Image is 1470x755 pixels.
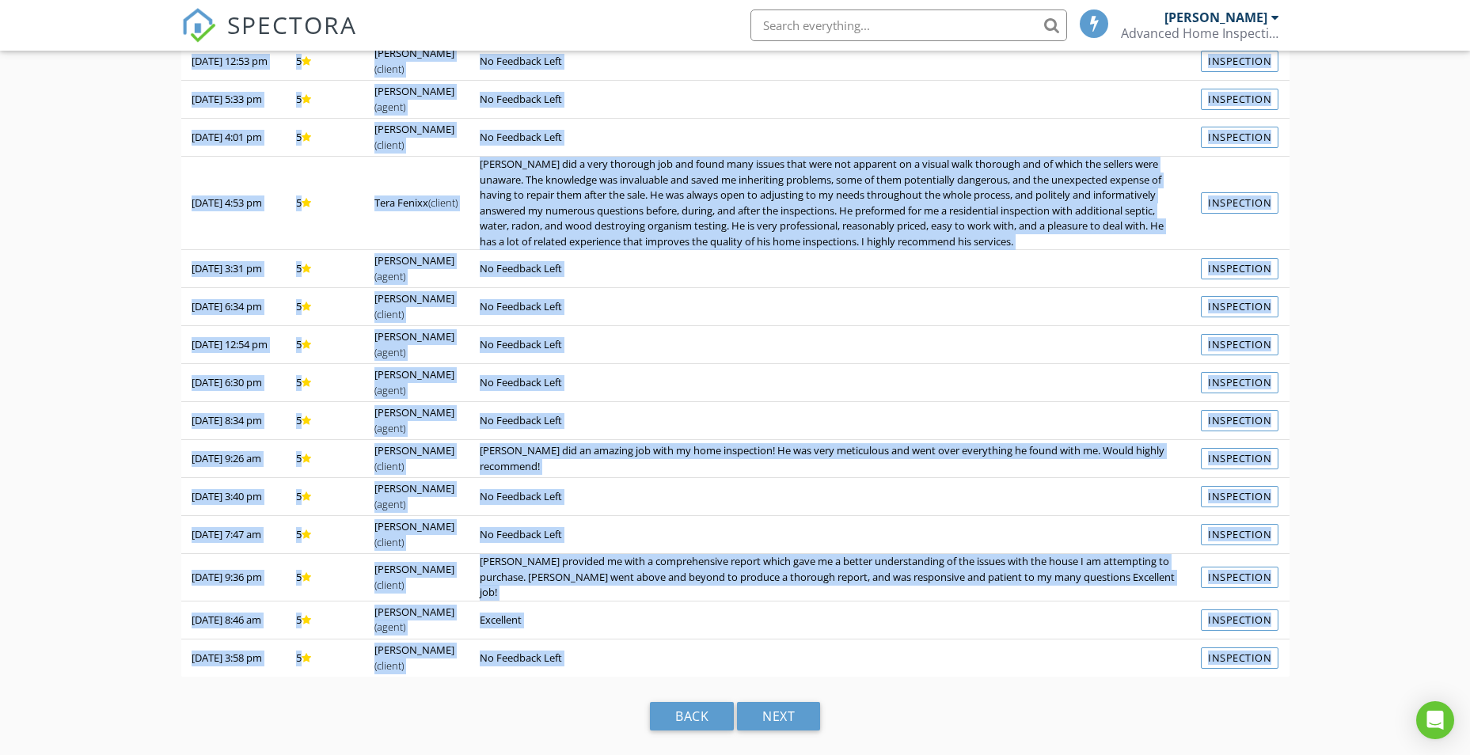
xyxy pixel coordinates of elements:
span: (agent) [374,100,405,114]
td: No Feedback Left [469,119,1191,157]
td: 5 [286,81,364,119]
td: [DATE] 9:26 am [181,440,286,478]
a: Inspection [1201,334,1278,355]
td: No Feedback Left [469,326,1191,364]
td: [DATE] 6:34 pm [181,288,286,326]
td: [DATE] 8:34 pm [181,402,286,440]
span: [PERSON_NAME] [374,405,454,435]
span: (agent) [374,421,405,435]
td: 5 [286,516,364,554]
td: No Feedback Left [469,478,1191,516]
span: [PERSON_NAME] [374,122,454,152]
a: Inspection [1201,524,1278,545]
td: 5 [286,157,364,250]
a: Inspection [1201,372,1278,393]
span: (client) [374,658,404,673]
td: [DATE] 4:53 pm [181,157,286,250]
img: The Best Home Inspection Software - Spectora [181,8,216,43]
td: 5 [286,119,364,157]
div: [PERSON_NAME] [1164,9,1267,25]
span: [PERSON_NAME] [374,443,454,473]
input: Search everything... [750,9,1067,41]
div: Open Intercom Messenger [1416,701,1454,739]
div: Advanced Home Inspections Pennsylvania [1121,25,1279,41]
a: Inspection [1201,448,1278,469]
span: [PERSON_NAME] [374,46,454,76]
a: Inspection [1201,486,1278,507]
span: (client) [374,62,404,76]
a: Inspection [1201,296,1278,317]
td: [DATE] 7:47 am [181,516,286,554]
span: (client) [374,578,404,592]
span: Tera Fenixx [374,195,458,210]
td: [PERSON_NAME] provided me with a comprehensive report which gave me a better understanding of the... [469,554,1191,601]
td: [DATE] 12:53 pm [181,43,286,81]
span: (client) [374,307,404,321]
a: SPECTORA [181,21,357,55]
span: [PERSON_NAME] [374,481,454,511]
a: Inspection [1201,410,1278,431]
td: [DATE] 8:46 am [181,601,286,639]
span: (client) [428,195,458,210]
span: [PERSON_NAME] [374,291,454,321]
td: [DATE] 6:30 pm [181,364,286,402]
span: SPECTORA [227,8,357,41]
td: 5 [286,639,364,677]
span: [PERSON_NAME] [374,519,454,549]
td: [DATE] 3:40 pm [181,478,286,516]
a: Inspection [1201,89,1278,110]
span: [PERSON_NAME] [374,329,454,359]
span: [PERSON_NAME] [374,253,454,283]
td: [DATE] 3:31 pm [181,250,286,288]
td: Excellent [469,601,1191,639]
td: [DATE] 5:33 pm [181,81,286,119]
td: 5 [286,250,364,288]
span: [PERSON_NAME] [374,367,454,397]
td: 5 [286,43,364,81]
span: [PERSON_NAME] [374,605,454,635]
td: 5 [286,440,364,478]
td: 5 [286,364,364,402]
td: No Feedback Left [469,639,1191,677]
td: No Feedback Left [469,402,1191,440]
td: 5 [286,326,364,364]
td: No Feedback Left [469,288,1191,326]
span: [PERSON_NAME] [374,562,454,592]
td: No Feedback Left [469,516,1191,554]
a: Inspection [1201,51,1278,72]
td: 5 [286,288,364,326]
a: Inspection [1201,567,1278,588]
div: back [650,702,734,730]
span: (agent) [374,497,405,511]
td: No Feedback Left [469,43,1191,81]
span: (agent) [374,383,405,397]
span: (agent) [374,269,405,283]
td: No Feedback Left [469,250,1191,288]
td: 5 [286,402,364,440]
td: 5 [286,601,364,639]
span: (agent) [374,345,405,359]
a: Inspection [1201,647,1278,669]
td: [DATE] 3:58 pm [181,639,286,677]
a: Inspection [1201,192,1278,214]
td: [DATE] 4:01 pm [181,119,286,157]
td: [PERSON_NAME] did a very thorough job and found many issues that were not apparent on a visual wa... [469,157,1191,250]
td: [DATE] 12:54 pm [181,326,286,364]
td: 5 [286,554,364,601]
td: 5 [286,478,364,516]
a: Inspection [1201,127,1278,148]
a: Inspection [1201,609,1278,631]
td: [DATE] 9:36 pm [181,554,286,601]
div: next [737,702,820,730]
span: (client) [374,138,404,152]
span: [PERSON_NAME] [374,84,454,114]
span: (agent) [374,620,405,634]
span: (client) [374,535,404,549]
span: (client) [374,459,404,473]
a: Inspection [1201,258,1278,279]
td: [PERSON_NAME] did an amazing job with my home inspection! He was very meticulous and went over ev... [469,440,1191,478]
span: [PERSON_NAME] [374,643,454,673]
td: No Feedback Left [469,81,1191,119]
td: No Feedback Left [469,364,1191,402]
